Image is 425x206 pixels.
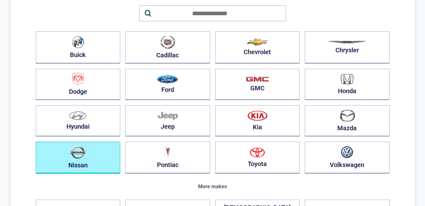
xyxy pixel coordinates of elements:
button: Dodge [36,69,121,100]
button: Cadillac [125,31,210,64]
button: Buick [36,31,121,64]
button: Volkswagen [305,142,390,174]
button: GMC [215,69,300,100]
div: More makes [36,184,390,190]
button: Pontiac [125,142,210,174]
button: Kia [215,105,300,137]
button: Ford [125,69,210,100]
button: Mazda [305,105,390,137]
button: Jeep [125,105,210,137]
button: Nissan [36,142,121,174]
button: Chrysler [305,31,390,64]
button: Toyota [215,142,300,174]
button: Chevrolet [215,31,300,64]
button: Honda [305,69,390,100]
button: Hyundai [36,105,121,137]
